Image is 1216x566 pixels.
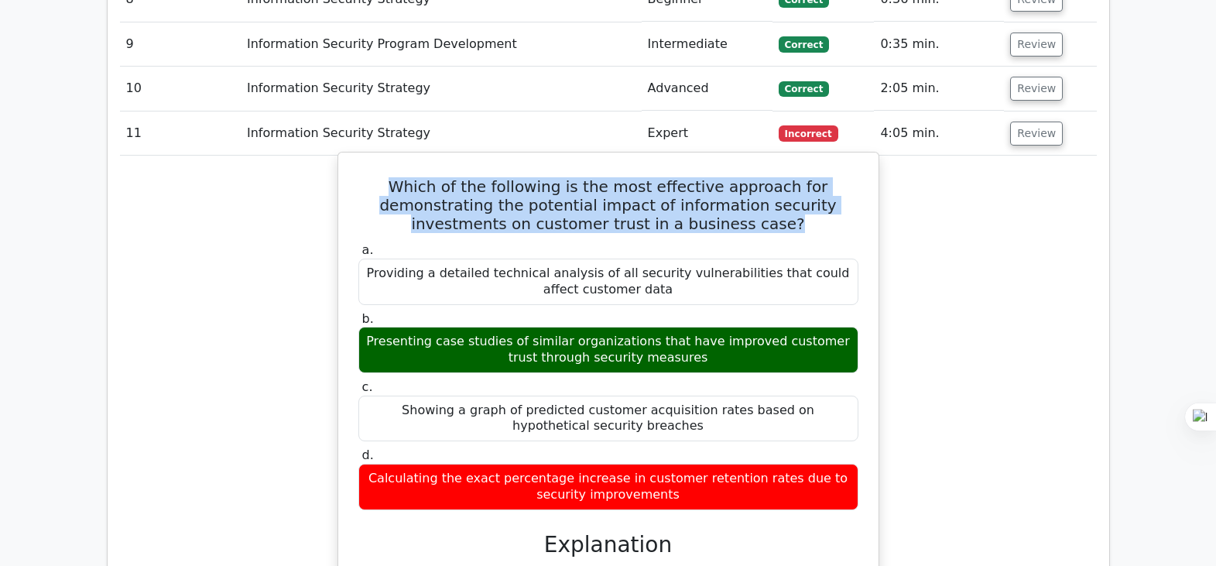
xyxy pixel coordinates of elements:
div: Showing a graph of predicted customer acquisition rates based on hypothetical security breaches [358,396,858,442]
h3: Explanation [368,532,849,558]
td: 9 [120,22,241,67]
div: Providing a detailed technical analysis of all security vulnerabilities that could affect custome... [358,259,858,305]
div: Calculating the exact percentage increase in customer retention rates due to security improvements [358,464,858,510]
span: b. [362,311,374,326]
td: Information Security Strategy [241,111,642,156]
div: Presenting case studies of similar organizations that have improved customer trust through securi... [358,327,858,373]
span: Incorrect [779,125,838,141]
button: Review [1010,77,1063,101]
td: 4:05 min. [874,111,1004,156]
span: Correct [779,36,829,52]
span: Correct [779,81,829,97]
td: Intermediate [642,22,772,67]
h5: Which of the following is the most effective approach for demonstrating the potential impact of i... [357,177,860,233]
td: Expert [642,111,772,156]
td: Information Security Program Development [241,22,642,67]
button: Review [1010,33,1063,57]
td: 10 [120,67,241,111]
span: d. [362,448,374,462]
td: 11 [120,111,241,156]
td: 0:35 min. [874,22,1004,67]
span: c. [362,379,373,394]
td: Advanced [642,67,772,111]
span: a. [362,242,374,257]
td: Information Security Strategy [241,67,642,111]
button: Review [1010,122,1063,146]
td: 2:05 min. [874,67,1004,111]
